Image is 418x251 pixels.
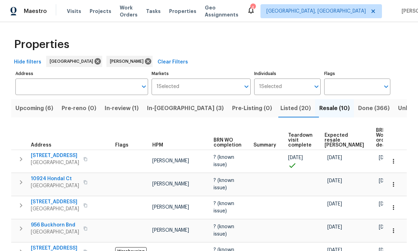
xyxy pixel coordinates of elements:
[31,198,79,205] span: [STREET_ADDRESS]
[232,103,272,113] span: Pre-Listing (0)
[325,133,364,148] span: Expected resale [PERSON_NAME]
[214,155,234,167] span: ? (known issue)
[105,103,139,113] span: In-review (1)
[15,72,148,76] label: Address
[250,4,255,11] div: 4
[106,56,153,67] div: [PERSON_NAME]
[155,56,191,69] button: Clear Filters
[381,82,391,91] button: Open
[120,4,138,18] span: Work Orders
[327,178,342,183] span: [DATE]
[156,84,179,90] span: 1 Selected
[14,41,69,48] span: Properties
[90,8,111,15] span: Projects
[46,56,102,67] div: [GEOGRAPHIC_DATA]
[31,143,51,148] span: Address
[31,222,79,229] span: 956 Buckhorn Bnd
[327,225,342,230] span: [DATE]
[11,56,44,69] button: Hide filters
[15,103,53,113] span: Upcoming (6)
[254,72,320,76] label: Individuals
[327,155,342,160] span: [DATE]
[110,58,146,65] span: [PERSON_NAME]
[312,82,321,91] button: Open
[31,175,79,182] span: 10924 Hondal Ct
[253,143,276,148] span: Summary
[158,58,188,67] span: Clear Filters
[205,4,238,18] span: Geo Assignments
[152,72,251,76] label: Markets
[319,103,350,113] span: Resale (10)
[214,201,234,213] span: ? (known issue)
[376,128,398,148] span: BRN Work order deadline
[31,205,79,212] span: [GEOGRAPHIC_DATA]
[169,8,196,15] span: Properties
[62,103,96,113] span: Pre-reno (0)
[214,178,234,190] span: ? (known issue)
[67,8,81,15] span: Visits
[358,103,390,113] span: Done (366)
[152,143,163,148] span: HPM
[324,72,390,76] label: Flags
[259,84,282,90] span: 1 Selected
[50,58,96,65] span: [GEOGRAPHIC_DATA]
[31,229,79,236] span: [GEOGRAPHIC_DATA]
[31,159,79,166] span: [GEOGRAPHIC_DATA]
[379,225,393,230] span: [DATE]
[24,8,47,15] span: Maestro
[115,143,128,148] span: Flags
[379,178,393,183] span: [DATE]
[280,103,311,113] span: Listed (20)
[214,224,234,236] span: ? (known issue)
[31,152,79,159] span: [STREET_ADDRESS]
[147,103,224,113] span: In-[GEOGRAPHIC_DATA] (3)
[379,155,393,160] span: [DATE]
[146,9,161,14] span: Tasks
[31,182,79,189] span: [GEOGRAPHIC_DATA]
[242,82,251,91] button: Open
[152,182,189,186] span: [PERSON_NAME]
[14,58,41,67] span: Hide filters
[214,138,242,148] span: BRN WO completion
[288,155,303,160] span: [DATE]
[152,228,189,233] span: [PERSON_NAME]
[327,202,342,206] span: [DATE]
[379,202,393,206] span: [DATE]
[152,158,189,163] span: [PERSON_NAME]
[288,133,313,148] span: Teardown visit complete
[266,8,366,15] span: [GEOGRAPHIC_DATA], [GEOGRAPHIC_DATA]
[152,205,189,210] span: [PERSON_NAME]
[139,82,149,91] button: Open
